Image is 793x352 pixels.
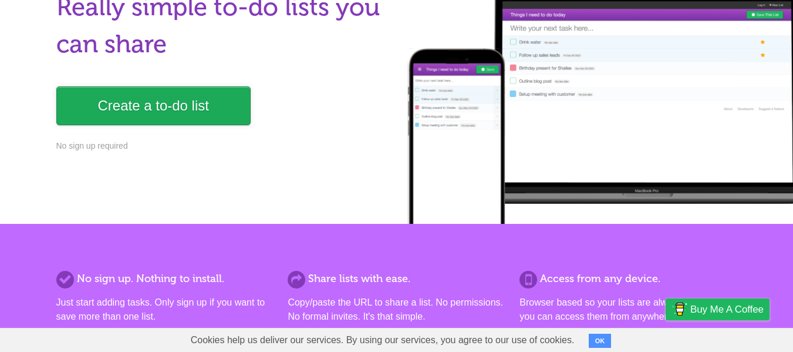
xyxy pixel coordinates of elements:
span: Cookies help us deliver our services. By using our services, you agree to our use of cookies. [179,328,586,352]
button: OK [589,334,612,348]
p: No sign up required [56,140,390,152]
h2: Access from any device. [519,271,737,287]
h2: No sign up. Nothing to install. [56,271,274,287]
a: Create a to-do list [56,86,251,125]
p: Just start adding tasks. Only sign up if you want to save more than one list. [56,296,274,324]
img: Buy me a coffee [671,299,687,319]
h2: Share lists with ease. [288,271,505,287]
a: Buy me a coffee [666,299,770,320]
p: Browser based so your lists are always synced and you can access them from anywhere. [519,296,737,324]
span: Buy me a coffee [690,299,764,320]
p: Copy/paste the URL to share a list. No permissions. No formal invites. It's that simple. [288,296,505,324]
